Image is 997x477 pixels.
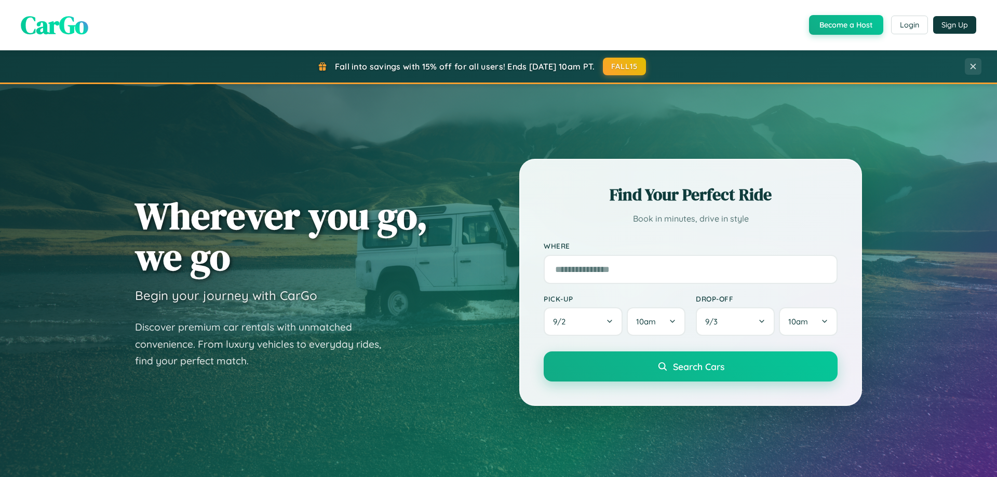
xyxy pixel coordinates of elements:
[544,307,623,336] button: 9/2
[544,294,685,303] label: Pick-up
[779,307,838,336] button: 10am
[603,58,646,75] button: FALL15
[335,61,595,72] span: Fall into savings with 15% off for all users! Ends [DATE] 10am PT.
[891,16,928,34] button: Login
[135,288,317,303] h3: Begin your journey with CarGo
[544,351,838,381] button: Search Cars
[553,317,571,326] span: 9 / 2
[788,317,808,326] span: 10am
[705,317,723,326] span: 9 / 3
[135,319,395,370] p: Discover premium car rentals with unmatched convenience. From luxury vehicles to everyday rides, ...
[809,15,883,35] button: Become a Host
[135,195,428,277] h1: Wherever you go, we go
[627,307,685,336] button: 10am
[21,8,88,42] span: CarGo
[696,307,775,336] button: 9/3
[544,211,838,226] p: Book in minutes, drive in style
[544,242,838,251] label: Where
[696,294,838,303] label: Drop-off
[544,183,838,206] h2: Find Your Perfect Ride
[673,361,724,372] span: Search Cars
[933,16,976,34] button: Sign Up
[636,317,656,326] span: 10am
